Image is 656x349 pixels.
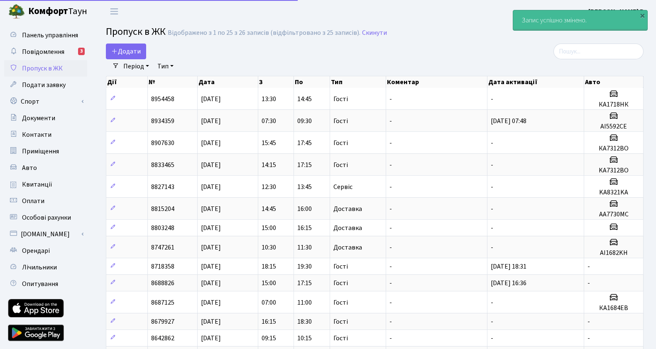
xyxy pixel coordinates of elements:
span: - [491,182,493,191]
div: × [638,11,646,19]
span: - [389,138,392,148]
span: - [389,116,392,126]
div: Відображено з 1 по 25 з 26 записів (відфільтровано з 25 записів). [168,29,360,37]
a: Документи [4,110,87,126]
th: Авто [584,76,644,88]
span: Оплати [22,196,44,206]
span: Доставка [333,244,362,251]
span: - [389,334,392,343]
span: 10:30 [262,243,276,252]
span: [DATE] [201,95,221,104]
span: 10:15 [297,334,312,343]
span: Подати заявку [22,80,66,90]
span: - [491,95,493,104]
span: 17:45 [297,138,312,148]
span: 14:45 [297,95,312,104]
span: [DATE] 18:31 [491,262,526,271]
span: 8934359 [151,116,174,126]
h5: КА7312ВО [587,145,640,153]
span: Гості [333,118,348,124]
span: 18:30 [297,317,312,326]
span: [DATE] [201,223,221,233]
span: 14:45 [262,204,276,213]
span: 16:15 [262,317,276,326]
span: 8954458 [151,95,174,104]
span: 15:00 [262,279,276,288]
span: [DATE] [201,279,221,288]
a: Спорт [4,93,87,110]
a: Додати [106,44,146,59]
span: Гості [333,318,348,325]
h5: AI1682KН [587,249,640,257]
span: 8803248 [151,223,174,233]
h5: KA7312BO [587,167,640,174]
b: Комфорт [28,5,68,18]
span: - [491,160,493,170]
span: Приміщення [22,147,59,156]
h5: KA8321KA [587,189,640,196]
span: Пропуск в ЖК [22,64,63,73]
span: - [587,317,590,326]
span: 15:00 [262,223,276,233]
span: - [491,334,493,343]
span: Авто [22,163,37,172]
th: Тип [330,76,386,88]
a: Період [120,59,152,73]
span: Сервіс [333,184,352,190]
span: 8642862 [151,334,174,343]
span: Таун [28,5,87,19]
span: Гості [333,140,348,146]
span: 14:15 [262,160,276,170]
span: - [389,223,392,233]
span: - [587,334,590,343]
span: 8679927 [151,317,174,326]
span: Гості [333,96,348,102]
h5: АА7730МС [587,211,640,218]
span: 07:00 [262,298,276,307]
a: Орендарі [4,242,87,259]
th: По [294,76,330,88]
span: [DATE] [201,204,221,213]
a: Приміщення [4,143,87,160]
span: 07:30 [262,116,276,126]
span: - [491,317,493,326]
span: Контакти [22,130,51,139]
span: - [491,223,493,233]
a: Оплати [4,193,87,209]
span: [DATE] [201,334,221,343]
span: 09:30 [297,116,312,126]
span: - [389,298,392,307]
h5: КА1718НК [587,101,640,109]
span: 09:15 [262,334,276,343]
span: 16:00 [297,204,312,213]
span: 8747261 [151,243,174,252]
span: 17:15 [297,279,312,288]
span: 13:30 [262,95,276,104]
span: - [389,279,392,288]
th: № [148,76,197,88]
a: Опитування [4,276,87,292]
span: 16:15 [297,223,312,233]
h5: КА1684ЕВ [587,304,640,312]
span: Документи [22,114,55,123]
button: Переключити навігацію [104,5,125,18]
span: 19:30 [297,262,312,271]
span: - [389,182,392,191]
span: 11:30 [297,243,312,252]
span: Лічильники [22,263,57,272]
div: Запис успішно змінено. [513,10,647,30]
span: - [587,262,590,271]
a: Повідомлення3 [4,44,87,60]
span: - [389,317,392,326]
span: - [389,160,392,170]
span: 8833465 [151,160,174,170]
span: Гості [333,263,348,270]
span: Доставка [333,225,362,231]
span: - [389,95,392,104]
a: Особові рахунки [4,209,87,226]
span: Квитанції [22,180,52,189]
span: - [491,204,493,213]
span: [DATE] 07:48 [491,116,526,126]
a: Квитанції [4,176,87,193]
span: - [389,204,392,213]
